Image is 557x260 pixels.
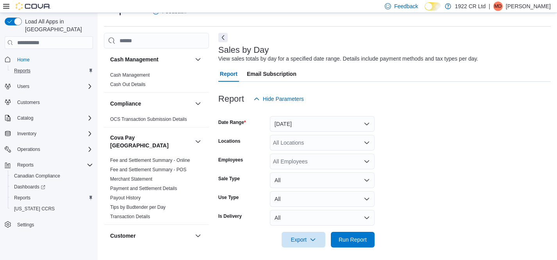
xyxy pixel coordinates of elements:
button: Next [218,33,228,42]
button: Customer [110,232,192,240]
a: [US_STATE] CCRS [11,204,58,213]
a: Reports [11,193,34,203]
span: Canadian Compliance [14,173,60,179]
a: Settings [14,220,37,230]
span: Operations [14,145,93,154]
button: Compliance [110,100,192,108]
button: Reports [8,65,96,76]
a: Canadian Compliance [11,171,63,181]
a: Dashboards [11,182,48,192]
span: Catalog [14,113,93,123]
h3: Report [218,94,244,104]
span: Reports [17,162,34,168]
button: Compliance [193,99,203,108]
label: Locations [218,138,241,144]
a: Home [14,55,33,65]
a: Customers [14,98,43,107]
span: Users [14,82,93,91]
span: Load All Apps in [GEOGRAPHIC_DATA] [22,18,93,33]
button: All [270,210,375,226]
span: Customers [14,97,93,107]
button: Open list of options [364,158,370,165]
span: Customers [17,99,40,106]
div: Cova Pay [GEOGRAPHIC_DATA] [104,156,209,224]
span: Fee and Settlement Summary - POS [110,167,186,173]
button: Operations [2,144,96,155]
span: Reports [11,66,93,75]
a: Cash Management [110,72,150,78]
button: Hide Parameters [250,91,307,107]
div: Compliance [104,115,209,127]
span: Settings [17,222,34,228]
label: Sale Type [218,176,240,182]
span: Users [17,83,29,90]
button: Open list of options [364,140,370,146]
a: Merchant Statement [110,176,152,182]
a: Fee and Settlement Summary - POS [110,167,186,172]
div: Mike Dunn [493,2,503,11]
a: Reports [11,66,34,75]
span: Hide Parameters [263,95,304,103]
button: Customers [2,97,96,108]
label: Date Range [218,119,246,126]
button: Reports [14,160,37,170]
span: Email Subscription [247,66,296,82]
span: Reports [14,160,93,170]
span: Catalog [17,115,33,121]
button: Users [2,81,96,92]
span: MD [495,2,502,11]
span: [US_STATE] CCRS [14,206,55,212]
span: Dashboards [14,184,45,190]
h3: Customer [110,232,136,240]
p: 1922 CR Ltd [455,2,486,11]
nav: Complex example [5,50,93,251]
button: Catalog [2,113,96,124]
button: Cash Management [110,56,192,63]
button: Inventory [14,129,39,138]
button: Canadian Compliance [8,170,96,181]
button: Reports [8,192,96,203]
a: Tips by Budtender per Day [110,204,166,210]
input: Dark Mode [425,2,441,11]
h3: Compliance [110,100,141,108]
button: All [270,172,375,188]
a: Payout History [110,195,141,201]
div: Cash Management [104,70,209,92]
button: [US_STATE] CCRS [8,203,96,214]
h3: Cash Management [110,56,159,63]
a: OCS Transaction Submission Details [110,117,187,122]
span: Export [286,232,321,247]
a: Transaction Details [110,214,150,219]
span: Reports [11,193,93,203]
img: Cova [16,2,51,10]
span: Reports [14,195,30,201]
button: Cova Pay [GEOGRAPHIC_DATA] [110,134,192,149]
span: Dashboards [11,182,93,192]
span: Settings [14,220,93,230]
label: Is Delivery [218,213,242,219]
span: Payout History [110,195,141,201]
span: Cash Out Details [110,81,146,88]
span: Operations [17,146,40,152]
span: Canadian Compliance [11,171,93,181]
button: Reports [2,160,96,170]
button: [DATE] [270,116,375,132]
button: Inventory [2,128,96,139]
button: Cova Pay [GEOGRAPHIC_DATA] [193,137,203,146]
span: Home [14,54,93,64]
a: Dashboards [8,181,96,192]
span: Run Report [339,236,367,244]
span: Transaction Details [110,213,150,220]
span: Report [220,66,237,82]
span: Home [17,57,30,63]
button: Operations [14,145,43,154]
button: Settings [2,219,96,230]
a: Fee and Settlement Summary - Online [110,158,190,163]
button: Customer [193,231,203,240]
span: Reports [14,68,30,74]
